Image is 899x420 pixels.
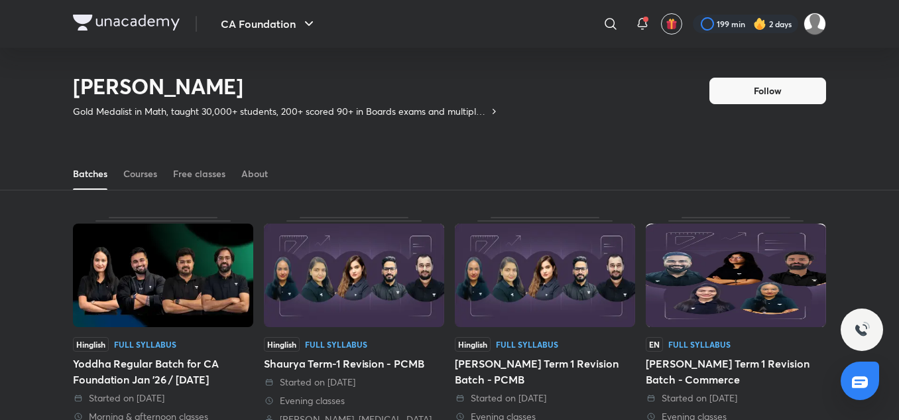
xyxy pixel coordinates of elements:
[73,167,107,180] div: Batches
[73,15,180,34] a: Company Logo
[241,167,268,180] div: About
[73,158,107,190] a: Batches
[73,356,253,387] div: Yoddha Regular Batch for CA Foundation Jan '26 / [DATE]
[241,158,268,190] a: About
[496,340,558,348] div: Full Syllabus
[264,356,444,372] div: Shaurya Term-1 Revision - PCMB
[123,158,157,190] a: Courses
[123,167,157,180] div: Courses
[73,15,180,31] img: Company Logo
[646,356,826,387] div: [PERSON_NAME] Term 1 Revision Batch - Commerce
[114,340,176,348] div: Full Syllabus
[73,391,253,405] div: Started on 19 Aug 2025
[646,224,826,327] img: Thumbnail
[73,337,109,352] span: Hinglish
[264,394,444,407] div: Evening classes
[646,391,826,405] div: Started on 30 Jul 2025
[73,105,489,118] p: Gold Medalist in Math, taught 30,000+ students, 200+ scored 90+ in Boards exams and multiple CA e...
[455,337,491,352] span: Hinglish
[305,340,367,348] div: Full Syllabus
[264,376,444,389] div: Started on 30 Jul 2025
[804,13,826,35] img: ansh jain
[854,322,870,338] img: ttu
[213,11,325,37] button: CA Foundation
[455,356,635,387] div: [PERSON_NAME] Term 1 Revision Batch - PCMB
[646,337,663,352] span: EN
[73,73,499,100] h2: [PERSON_NAME]
[666,18,678,30] img: avatar
[264,337,300,352] span: Hinglish
[173,158,225,190] a: Free classes
[661,13,682,35] button: avatar
[264,224,444,327] img: Thumbnail
[455,224,635,327] img: Thumbnail
[73,224,253,327] img: Thumbnail
[754,84,782,98] span: Follow
[455,391,635,405] div: Started on 30 Jul 2025
[753,17,766,31] img: streak
[173,167,225,180] div: Free classes
[668,340,731,348] div: Full Syllabus
[709,78,826,104] button: Follow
